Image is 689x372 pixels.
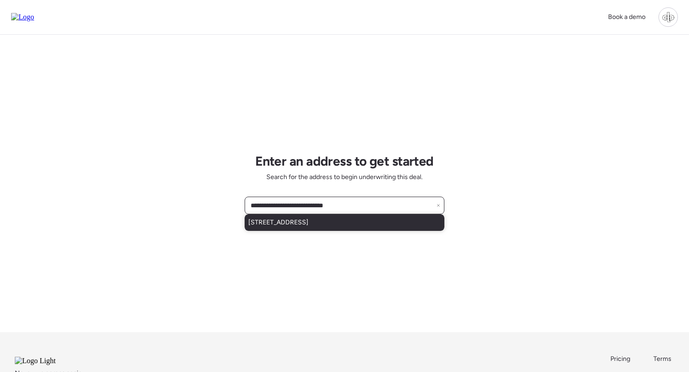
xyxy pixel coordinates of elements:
[11,13,34,21] img: Logo
[608,13,646,21] span: Book a demo
[15,357,80,365] img: Logo Light
[248,218,308,227] span: [STREET_ADDRESS]
[255,153,434,169] h1: Enter an address to get started
[610,354,631,364] a: Pricing
[610,355,630,363] span: Pricing
[266,173,423,182] span: Search for the address to begin underwriting this deal.
[653,355,671,363] span: Terms
[653,354,674,364] a: Terms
